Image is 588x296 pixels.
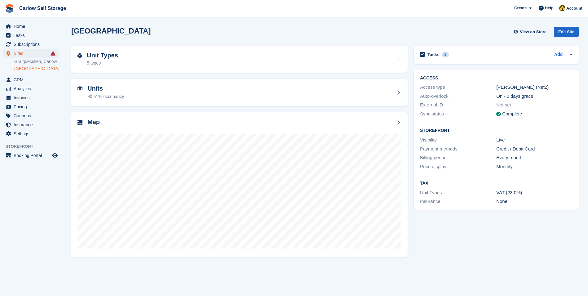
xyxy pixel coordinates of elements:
a: Graiguecullen, Carlow [14,59,59,65]
a: menu [3,111,59,120]
div: Sync status [420,110,496,118]
a: menu [3,75,59,84]
img: unit-icn-7be61d7bf1b0ce9d3e12c5938cc71ed9869f7b940bace4675aadf7bd6d80202e.svg [77,86,82,91]
div: 2 [442,52,449,57]
img: stora-icon-8386f47178a22dfd0bd8f6a31ec36ba5ce8667c1dd55bd0f319d3a0aa187defe.svg [5,4,14,13]
div: Not set [496,101,573,109]
h2: Storefront [420,128,573,133]
span: Pricing [14,102,51,111]
span: Help [545,5,554,11]
a: Map [71,112,408,257]
div: Credit / Debit Card [496,146,573,153]
a: menu [3,84,59,93]
a: menu [3,120,59,129]
a: View on Store [513,27,549,37]
i: Smart entry sync failures have occurred [51,51,55,56]
div: 90.51% occupancy [87,93,124,100]
div: Visibility [420,137,496,144]
div: Complete [502,110,522,118]
div: Billing period [420,154,496,161]
a: [GEOGRAPHIC_DATA] [14,66,59,72]
img: Kevin Moore [559,5,565,11]
span: CRM [14,75,51,84]
a: menu [3,102,59,111]
h2: Units [87,85,124,92]
a: menu [3,31,59,40]
a: Carlow Self Storage [17,3,69,13]
h2: Tax [420,181,573,186]
span: Booking Portal [14,151,51,160]
div: Monthly [496,163,573,170]
span: Create [514,5,527,11]
span: Home [14,22,51,31]
h2: Unit Types [87,52,118,59]
div: Unit Types [420,189,496,196]
span: Invoices [14,93,51,102]
div: Live [496,137,573,144]
a: Units 90.51% occupancy [71,79,408,106]
div: Edit Site [554,27,579,37]
a: Edit Site [554,27,579,39]
a: Preview store [51,152,59,159]
div: Insurance [420,198,496,205]
div: Price display [420,163,496,170]
img: unit-type-icn-2b2737a686de81e16bb02015468b77c625bbabd49415b5ef34ead5e3b44a266d.svg [77,53,82,58]
h2: [GEOGRAPHIC_DATA] [71,27,151,35]
a: menu [3,49,59,58]
span: Insurance [14,120,51,129]
div: Access type [420,84,496,91]
div: Payment methods [420,146,496,153]
a: menu [3,40,59,49]
div: 5 types [87,60,118,66]
span: Subscriptions [14,40,51,49]
a: menu [3,93,59,102]
div: External ID [420,101,496,109]
h2: ACCESS [420,76,573,81]
div: Auto-overlock [420,93,496,100]
span: Analytics [14,84,51,93]
span: Tasks [14,31,51,40]
div: [PERSON_NAME] (Net2) [496,84,573,91]
span: Account [566,5,582,11]
span: View on Store [520,29,546,35]
div: On - 0 days grace [496,93,573,100]
span: Storefront [6,143,62,150]
a: menu [3,151,59,160]
a: Add [554,51,563,58]
a: menu [3,22,59,31]
img: map-icn-33ee37083ee616e46c38cad1a60f524a97daa1e2b2c8c0bc3eb3415660979fc1.svg [77,120,82,125]
h2: Tasks [427,52,440,57]
span: Settings [14,129,51,138]
span: Sites [14,49,51,58]
div: VAT (23.0%) [496,189,573,196]
h2: Map [87,119,100,126]
div: None [496,198,573,205]
div: Every month [496,154,573,161]
a: menu [3,129,59,138]
a: Unit Types 5 types [71,46,408,73]
span: Coupons [14,111,51,120]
